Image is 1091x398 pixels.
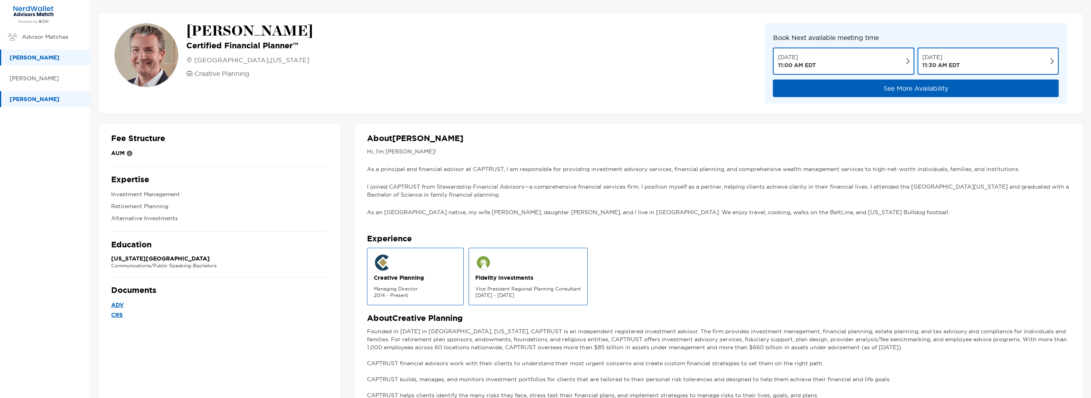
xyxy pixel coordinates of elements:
p: Managing Director [374,286,457,292]
p: Fee Structure [111,133,328,143]
p: About [PERSON_NAME] [367,133,1070,143]
button: [DATE] 11:00 AM EDT [773,48,914,75]
p: Fidelity Investments [475,274,581,282]
p: Experience [367,234,1070,244]
a: CRS [111,310,328,320]
p: Documents [111,285,328,295]
p: [US_STATE][GEOGRAPHIC_DATA] [111,255,328,263]
p: [PERSON_NAME] [186,23,313,39]
p: [DATE] - [DATE] [475,292,581,298]
img: firm logo [475,255,491,271]
p: 11:00 AM EDT [778,61,816,69]
p: 2014 - Present [374,292,457,298]
p: [DATE] [778,53,816,61]
p: Advisor Matches [22,32,82,42]
p: Vice President Regional Planning Consultant [475,286,581,292]
p: Creative Planning [374,274,457,282]
p: Investment Management [111,189,328,199]
button: See More Availability [773,80,1059,97]
p: [PERSON_NAME] [10,53,82,63]
p: Education [111,240,328,250]
p: AUM [111,148,125,158]
p: I joined CAPTRUST from Stewardship Financial Advisors—a comprehensive financial services firm. I ... [367,183,1070,199]
img: Zoe Financial [10,5,57,24]
p: 11:30 AM EDT [922,61,960,69]
p: Book Next available meeting time [773,33,1059,43]
p: Expertise [111,175,328,185]
a: ADV [111,300,328,310]
p: Hi, I'm [PERSON_NAME]! [367,147,1070,155]
p: [PERSON_NAME] [10,94,82,104]
p: Certified Financial Planner™ [186,41,313,50]
p: About Creative Planning [367,313,1070,323]
p: Retirement Planning [111,201,328,211]
img: firm logo [374,255,390,271]
p: As an [GEOGRAPHIC_DATA] native, my wife [PERSON_NAME], daughter [PERSON_NAME], and I live in [GEO... [367,208,1070,216]
img: avatar [114,23,178,87]
button: [DATE] 11:30 AM EDT [917,48,1059,75]
p: [DATE] [922,53,960,61]
p: [PERSON_NAME] [10,74,82,84]
p: Communications/Public Speaking - Bachelors [111,263,328,269]
p: Creative Planning [194,69,249,78]
p: [GEOGRAPHIC_DATA] , [US_STATE] [194,55,309,65]
p: Alternative Investments [111,213,328,223]
p: As a principal and financial advisor at CAPTRUST, I am responsible for providing investment advis... [367,165,1070,173]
